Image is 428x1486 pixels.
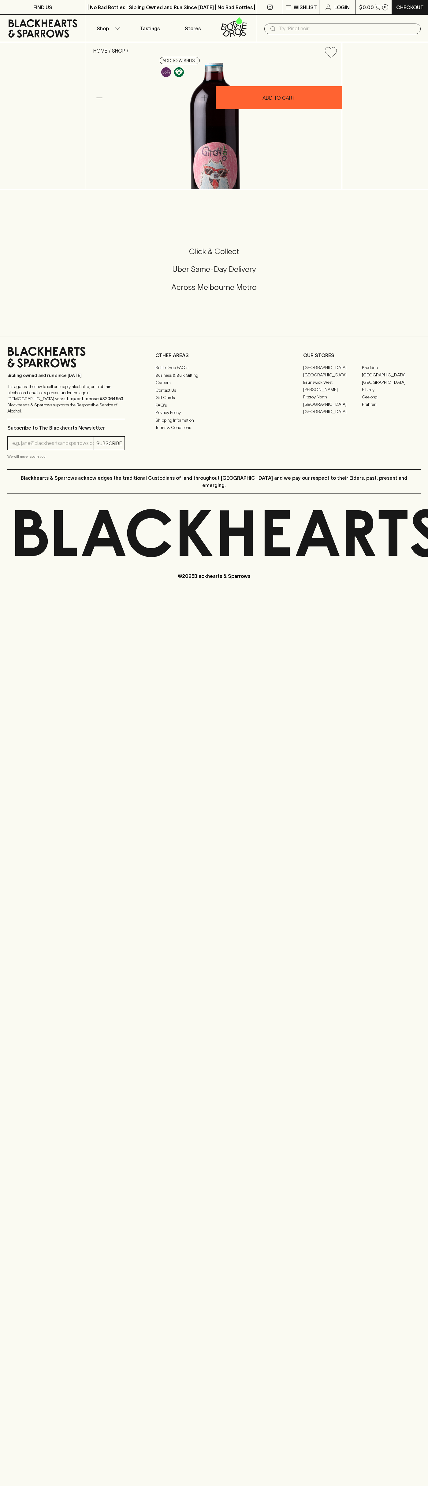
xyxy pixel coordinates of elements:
a: Fitzroy [362,386,421,393]
button: Add to wishlist [322,45,339,60]
a: Business & Bulk Gifting [155,371,273,379]
input: e.g. jane@blackheartsandsparrows.com.au [12,438,94,448]
a: Privacy Policy [155,409,273,416]
a: [PERSON_NAME] [303,386,362,393]
a: [GEOGRAPHIC_DATA] [362,371,421,379]
h5: Uber Same-Day Delivery [7,264,421,274]
h5: Click & Collect [7,246,421,257]
p: OTHER AREAS [155,352,273,359]
a: Geelong [362,393,421,401]
a: Careers [155,379,273,386]
p: OUR STORES [303,352,421,359]
p: Checkout [396,4,424,11]
button: Shop [86,15,129,42]
p: It is against the law to sell or supply alcohol to, or to obtain alcohol on behalf of a person un... [7,383,125,414]
a: Fitzroy North [303,393,362,401]
img: Vegan [174,67,184,77]
button: SUBSCRIBE [94,437,125,450]
a: Terms & Conditions [155,424,273,431]
img: Lo-Fi [161,67,171,77]
p: Shop [97,25,109,32]
a: Bottle Drop FAQ's [155,364,273,371]
p: Wishlist [294,4,317,11]
p: ADD TO CART [262,94,295,102]
p: Tastings [140,25,160,32]
button: ADD TO CART [216,86,342,109]
p: 0 [384,6,386,9]
a: Contact Us [155,386,273,394]
a: Brunswick West [303,379,362,386]
p: Blackhearts & Sparrows acknowledges the traditional Custodians of land throughout [GEOGRAPHIC_DAT... [12,474,416,489]
a: Tastings [128,15,171,42]
a: Prahran [362,401,421,408]
a: FAQ's [155,401,273,409]
a: Shipping Information [155,416,273,424]
a: SHOP [112,48,125,54]
a: [GEOGRAPHIC_DATA] [303,408,362,415]
img: 40010.png [88,63,342,189]
a: Made without the use of any animal products. [173,66,185,79]
button: Add to wishlist [160,57,200,64]
a: [GEOGRAPHIC_DATA] [303,401,362,408]
p: SUBSCRIBE [96,440,122,447]
a: [GEOGRAPHIC_DATA] [303,371,362,379]
a: [GEOGRAPHIC_DATA] [362,379,421,386]
input: Try "Pinot noir" [279,24,416,34]
a: Braddon [362,364,421,371]
p: Login [334,4,350,11]
a: HOME [93,48,107,54]
strong: Liquor License #32064953 [67,396,123,401]
p: Stores [185,25,201,32]
p: Sibling owned and run since [DATE] [7,372,125,379]
a: Some may call it natural, others minimum intervention, either way, it’s hands off & maybe even a ... [160,66,173,79]
a: [GEOGRAPHIC_DATA] [303,364,362,371]
p: We will never spam you [7,453,125,460]
div: Call to action block [7,222,421,324]
a: Gift Cards [155,394,273,401]
p: Subscribe to The Blackhearts Newsletter [7,424,125,431]
h5: Across Melbourne Metro [7,282,421,292]
p: $0.00 [359,4,374,11]
a: Stores [171,15,214,42]
p: FIND US [33,4,52,11]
